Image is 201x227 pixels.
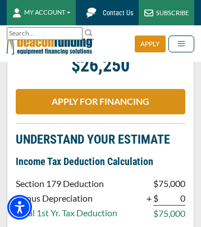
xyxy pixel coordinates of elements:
[16,133,185,146] p: UNDERSTAND YOUR ESTIMATE
[16,59,185,72] p: $26,250
[153,177,158,190] p: $
[16,192,117,205] p: Bonus Depreciation
[81,3,101,23] img: Beacon Funding chat
[16,206,117,220] p: Total 1st Yr. Tax Deduction
[103,9,133,17] span: Contact Us
[158,207,185,220] p: 75,000
[153,207,158,220] p: $
[16,155,185,168] p: Income Tax Deduction Calculation
[16,177,117,190] p: Section 179 Deduction
[7,27,83,40] input: Search
[71,29,80,38] a: Clear search text
[7,195,32,220] div: Accessibility Menu
[84,28,93,37] img: Search
[16,89,185,114] a: APPLY FOR FINANCING
[7,25,94,62] img: Beacon Funding Corporation logo
[168,35,194,52] button: Toggle navigation
[147,192,152,205] p: +
[135,35,166,52] div: APPLY
[158,177,185,190] p: 75,000
[153,192,158,206] p: $
[76,3,139,23] a: Contact Us
[158,192,185,206] p: 0
[135,35,168,52] a: APPLY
